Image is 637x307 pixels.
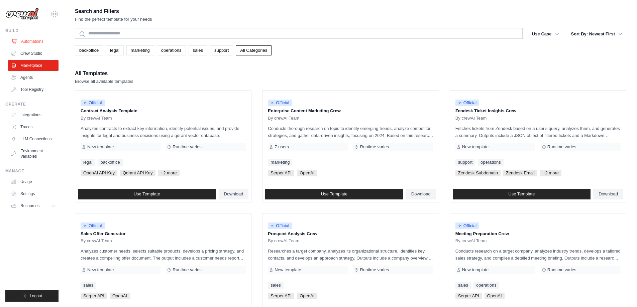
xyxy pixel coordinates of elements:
[5,102,59,107] div: Operate
[9,36,59,47] a: Automations
[455,293,482,299] span: Serper API
[268,293,294,299] span: Serper API
[462,144,489,150] span: New template
[30,293,42,299] span: Logout
[87,267,114,273] span: New template
[106,45,123,55] a: legal
[81,231,246,237] p: Sales Offer Generator
[8,72,59,83] a: Agents
[455,108,621,114] p: Zendesk Ticket Insights Crew
[275,144,289,150] span: 7 users
[5,290,59,302] button: Logout
[547,267,576,273] span: Runtime varies
[126,45,154,55] a: marketing
[110,293,130,299] span: OpenAI
[455,222,480,229] span: Official
[81,170,117,176] span: OpenAI API Key
[455,282,471,289] a: sales
[219,189,249,199] a: Download
[268,108,433,114] p: Enterprise Content Marketing Crew
[268,231,433,237] p: Prospect Analysis Crew
[540,170,561,176] span: +2 more
[268,238,299,244] span: By crewAI Team
[455,116,487,121] span: By crewAI Team
[455,100,480,106] span: Official
[593,189,623,199] a: Download
[81,125,246,139] p: Analyzes contracts to extract key information, identify potential issues, and provide insights fo...
[81,159,95,166] a: legal
[5,28,59,33] div: Build
[157,45,186,55] a: operations
[455,231,621,237] p: Meeting Preparation Crew
[455,238,487,244] span: By crewAI Team
[81,282,96,289] a: sales
[360,267,389,273] span: Runtime varies
[173,144,202,150] span: Runtime varies
[8,122,59,132] a: Traces
[78,189,216,199] a: Use Template
[268,125,433,139] p: Conducts thorough research on topic to identify emerging trends, analyze competitor strategies, a...
[81,100,105,106] span: Official
[5,8,39,20] img: Logo
[8,48,59,59] a: Crew Studio
[360,144,389,150] span: Runtime varies
[81,222,105,229] span: Official
[5,168,59,174] div: Manage
[268,170,294,176] span: Serper API
[120,170,155,176] span: Qdrant API Key
[297,293,317,299] span: OpenAI
[508,191,535,197] span: Use Template
[453,189,591,199] a: Use Template
[268,116,299,121] span: By crewAI Team
[528,28,563,40] button: Use Case
[455,170,501,176] span: Zendesk Subdomain
[8,146,59,162] a: Environment Variables
[321,191,347,197] span: Use Template
[8,84,59,95] a: Tool Registry
[75,69,133,78] h2: All Templates
[478,159,504,166] a: operations
[462,267,489,273] span: New template
[406,189,436,199] a: Download
[485,293,505,299] span: OpenAI
[268,159,292,166] a: marketing
[8,200,59,211] button: Resources
[8,188,59,199] a: Settings
[81,293,107,299] span: Serper API
[547,144,576,150] span: Runtime varies
[455,125,621,139] p: Fetches tickets from Zendesk based on a user's query, analyzes them, and generates a summary. Out...
[411,191,431,197] span: Download
[297,170,317,176] span: OpenAI
[503,170,537,176] span: Zendesk Email
[87,144,114,150] span: New template
[173,267,202,273] span: Runtime varies
[567,28,626,40] button: Sort By: Newest First
[75,45,103,55] a: backoffice
[265,189,403,199] a: Use Template
[8,176,59,187] a: Usage
[210,45,233,55] a: support
[599,191,618,197] span: Download
[455,248,621,262] p: Conducts research on a target company, analyzes industry trends, develops a tailored sales strate...
[98,159,122,166] a: backoffice
[20,203,39,208] span: Resources
[8,110,59,120] a: Integrations
[236,45,272,55] a: All Categories
[75,7,152,16] h2: Search and Filters
[455,159,475,166] a: support
[81,116,112,121] span: By crewAI Team
[189,45,207,55] a: sales
[268,282,283,289] a: sales
[81,248,246,262] p: Analyzes customer needs, selects suitable products, develops a pricing strategy, and creates a co...
[275,267,301,273] span: New template
[224,191,243,197] span: Download
[268,222,292,229] span: Official
[75,78,133,85] p: Browse all available templates
[81,108,246,114] p: Contract Analysis Template
[75,16,152,23] p: Find the perfect template for your needs
[134,191,160,197] span: Use Template
[158,170,180,176] span: +2 more
[268,100,292,106] span: Official
[8,134,59,144] a: LLM Connections
[8,60,59,71] a: Marketplace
